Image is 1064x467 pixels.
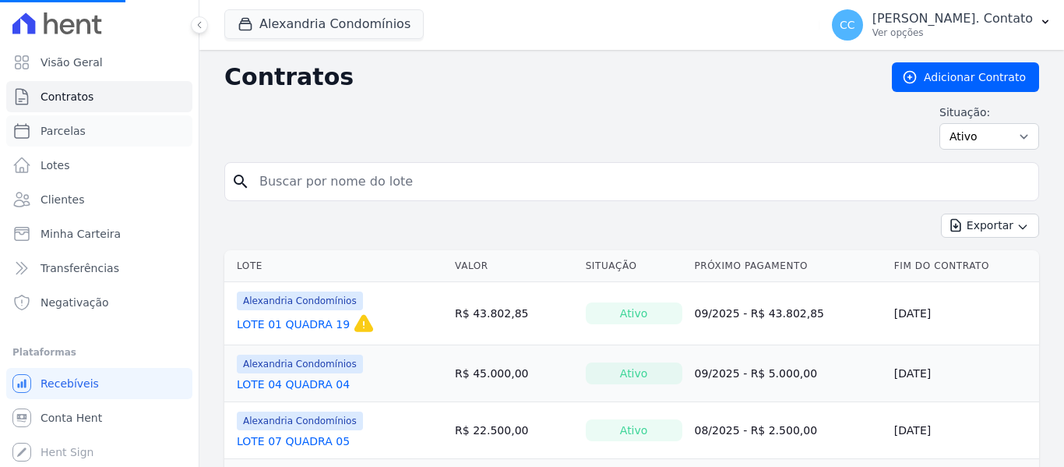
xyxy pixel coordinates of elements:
[12,343,186,362] div: Plataformas
[237,292,363,310] span: Alexandria Condomínios
[892,62,1039,92] a: Adicionar Contrato
[237,355,363,373] span: Alexandria Condomínios
[41,260,119,276] span: Transferências
[586,302,682,324] div: Ativo
[888,402,1039,459] td: [DATE]
[449,345,580,402] td: R$ 45.000,00
[840,19,855,30] span: CC
[41,157,70,173] span: Lotes
[6,368,192,399] a: Recebíveis
[939,104,1039,120] label: Situação:
[941,214,1039,238] button: Exportar
[231,172,250,191] i: search
[819,3,1064,47] button: CC [PERSON_NAME]. Contato Ver opções
[6,150,192,181] a: Lotes
[449,402,580,459] td: R$ 22.500,00
[872,11,1033,27] p: [PERSON_NAME]. Contato
[689,250,888,282] th: Próximo Pagamento
[872,27,1033,39] p: Ver opções
[449,282,580,345] td: R$ 43.802,85
[695,424,818,437] a: 08/2025 - R$ 2.500,00
[250,166,1032,197] input: Buscar por nome do lote
[6,47,192,78] a: Visão Geral
[6,253,192,284] a: Transferências
[888,282,1039,345] td: [DATE]
[237,433,350,449] a: LOTE 07 QUADRA 05
[6,81,192,112] a: Contratos
[237,412,363,430] span: Alexandria Condomínios
[41,55,103,70] span: Visão Geral
[237,377,350,392] a: LOTE 04 QUADRA 04
[586,419,682,441] div: Ativo
[6,287,192,318] a: Negativação
[224,250,449,282] th: Lote
[695,307,824,320] a: 09/2025 - R$ 43.802,85
[41,123,86,139] span: Parcelas
[41,410,102,426] span: Conta Hent
[449,250,580,282] th: Valor
[695,367,818,380] a: 09/2025 - R$ 5.000,00
[41,295,109,310] span: Negativação
[888,250,1039,282] th: Fim do Contrato
[6,115,192,147] a: Parcelas
[41,226,121,242] span: Minha Carteira
[41,376,99,391] span: Recebíveis
[6,402,192,433] a: Conta Hent
[237,317,350,332] a: LOTE 01 QUADRA 19
[888,345,1039,402] td: [DATE]
[6,184,192,215] a: Clientes
[224,9,424,39] button: Alexandria Condomínios
[6,218,192,249] a: Minha Carteira
[41,89,93,104] span: Contratos
[586,363,682,384] div: Ativo
[41,192,84,207] span: Clientes
[224,63,867,91] h2: Contratos
[580,250,689,282] th: Situação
